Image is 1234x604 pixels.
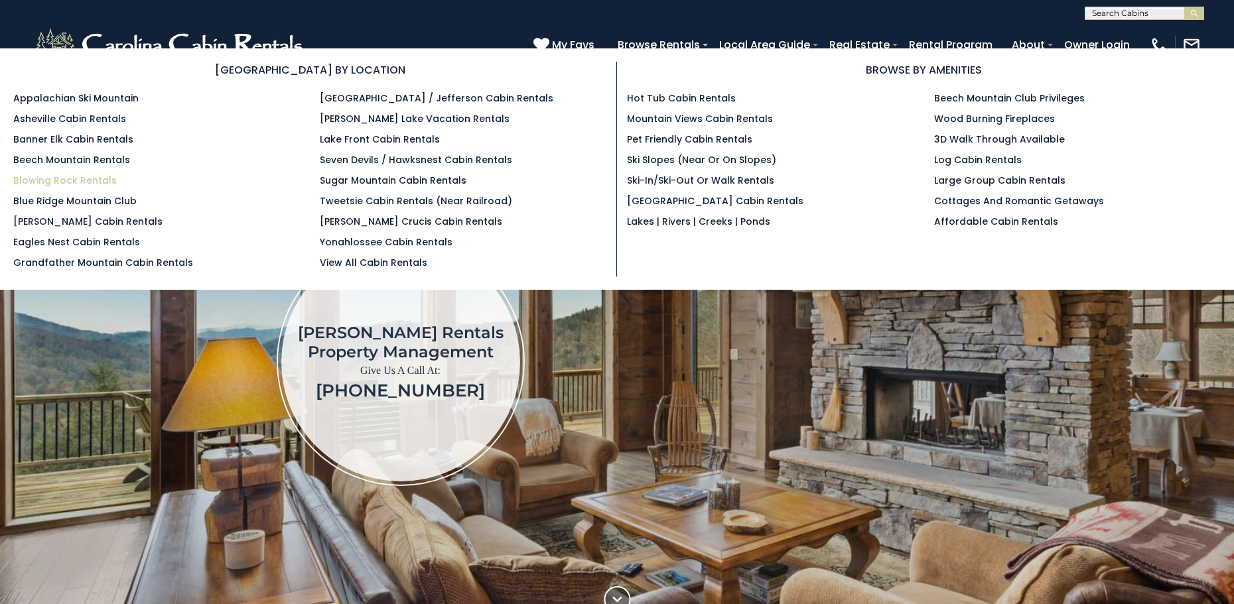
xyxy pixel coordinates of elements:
[320,133,440,146] a: Lake Front Cabin Rentals
[320,235,452,249] a: Yonahlossee Cabin Rentals
[552,36,594,53] span: My Favs
[934,194,1104,208] a: Cottages and Romantic Getaways
[627,215,770,228] a: Lakes | Rivers | Creeks | Ponds
[902,33,999,56] a: Rental Program
[13,256,193,269] a: Grandfather Mountain Cabin Rentals
[33,25,308,65] img: White-1-2.png
[320,215,502,228] a: [PERSON_NAME] Crucis Cabin Rentals
[13,153,130,166] a: Beech Mountain Rentals
[320,194,512,208] a: Tweetsie Cabin Rentals (Near Railroad)
[611,33,707,56] a: Browse Rentals
[13,112,126,125] a: Asheville Cabin Rentals
[13,235,140,249] a: Eagles Nest Cabin Rentals
[627,91,736,105] a: Hot Tub Cabin Rentals
[1005,33,1052,56] a: About
[13,133,133,146] a: Banner Elk Cabin Rentals
[320,256,427,269] a: View All Cabin Rentals
[1058,33,1136,56] a: Owner Login
[13,62,606,78] h3: [GEOGRAPHIC_DATA] BY LOCATION
[316,380,485,401] a: [PHONE_NUMBER]
[627,174,774,187] a: Ski-in/Ski-Out or Walk Rentals
[934,174,1065,187] a: Large Group Cabin Rentals
[13,194,137,208] a: Blue Ridge Mountain Club
[934,112,1055,125] a: Wood Burning Fireplaces
[320,174,466,187] a: Sugar Mountain Cabin Rentals
[1182,36,1201,54] img: mail-regular-white.png
[934,91,1085,105] a: Beech Mountain Club Privileges
[627,112,773,125] a: Mountain Views Cabin Rentals
[823,33,896,56] a: Real Estate
[13,174,117,187] a: Blowing Rock Rentals
[934,153,1022,166] a: Log Cabin Rentals
[320,112,510,125] a: [PERSON_NAME] Lake Vacation Rentals
[1150,36,1168,54] img: phone-regular-white.png
[13,91,139,105] a: Appalachian Ski Mountain
[298,361,504,380] p: Give Us A Call At:
[627,194,803,208] a: [GEOGRAPHIC_DATA] Cabin Rentals
[713,33,817,56] a: Local Area Guide
[627,153,776,166] a: Ski Slopes (Near or On Slopes)
[627,62,1221,78] h3: BROWSE BY AMENITIES
[627,133,752,146] a: Pet Friendly Cabin Rentals
[533,36,598,54] a: My Favs
[298,323,504,361] h1: [PERSON_NAME] Rentals Property Management
[934,133,1065,146] a: 3D Walk Through Available
[13,215,163,228] a: [PERSON_NAME] Cabin Rentals
[320,153,512,166] a: Seven Devils / Hawksnest Cabin Rentals
[320,91,553,105] a: [GEOGRAPHIC_DATA] / Jefferson Cabin Rentals
[934,215,1058,228] a: Affordable Cabin Rentals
